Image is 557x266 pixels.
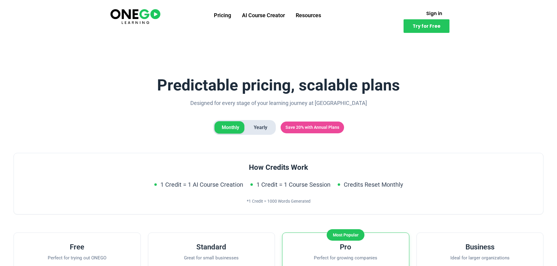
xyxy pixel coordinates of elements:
[256,180,330,189] span: 1 Credit = 1 Course Session
[24,163,533,172] h3: How Credits Work
[427,242,534,252] h3: Business
[24,198,533,204] div: *1 Credit = 1000 Words Generated
[327,229,365,241] div: Most Popular
[214,121,246,134] span: Monthly
[404,19,449,33] a: Try for Free
[419,8,449,19] a: Sign in
[158,242,265,252] h3: Standard
[413,24,440,28] span: Try for Free
[292,242,399,252] h3: Pro
[160,180,243,189] span: 1 Credit = 1 AI Course Creation
[246,121,275,134] span: Yearly
[426,11,442,16] span: Sign in
[281,122,344,133] span: Save 20% with Annual Plans
[344,180,403,189] span: Credits Reset Monthly
[14,77,543,94] h1: Predictable pricing, scalable plans
[24,242,131,252] h3: Free
[237,8,290,23] a: AI Course Creator
[290,8,327,23] a: Resources
[180,99,377,108] p: Designed for every stage of your learning journey at [GEOGRAPHIC_DATA]
[208,8,237,23] a: Pricing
